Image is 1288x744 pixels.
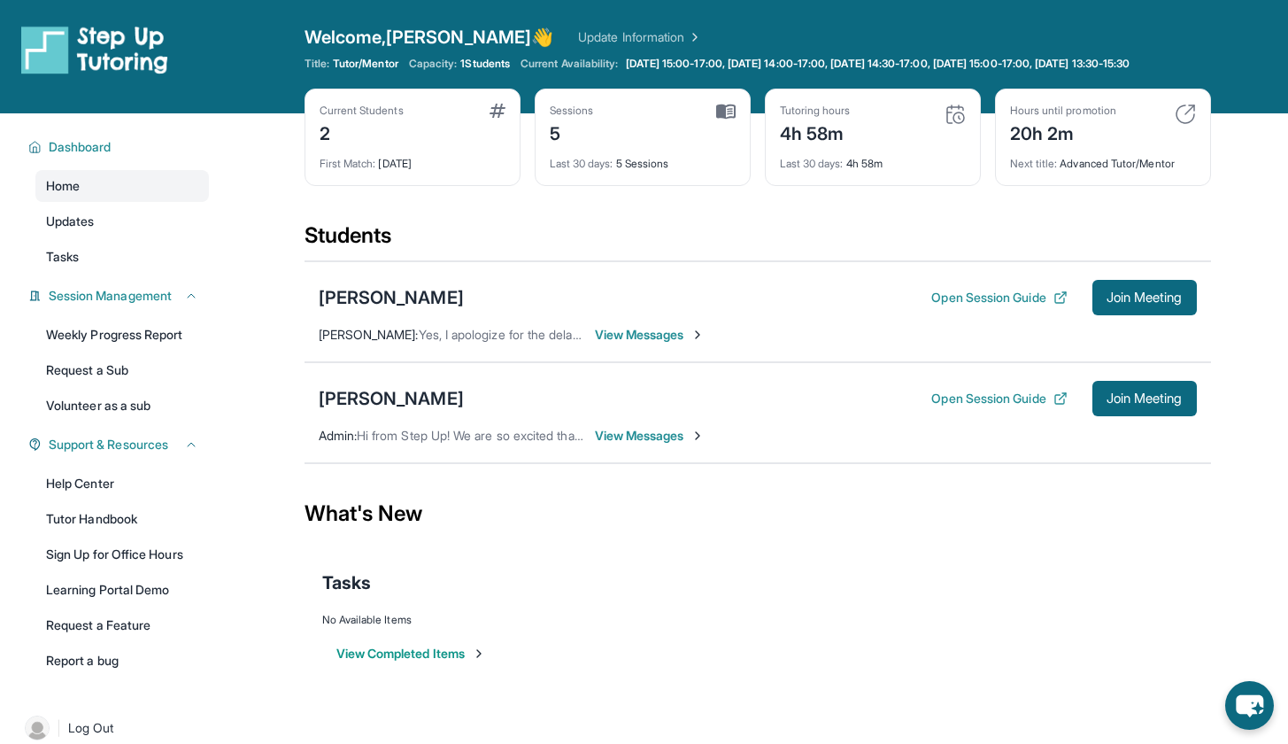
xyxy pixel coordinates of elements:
button: Join Meeting [1092,381,1197,416]
button: Support & Resources [42,436,198,453]
div: Current Students [320,104,404,118]
a: Report a bug [35,645,209,677]
span: Home [46,177,80,195]
a: [DATE] 15:00-17:00, [DATE] 14:00-17:00, [DATE] 14:30-17:00, [DATE] 15:00-17:00, [DATE] 13:30-15:30 [622,57,1134,71]
span: View Messages [595,326,706,344]
img: card [1175,104,1196,125]
div: 2 [320,118,404,146]
span: Dashboard [49,138,112,156]
img: logo [21,25,168,74]
a: Sign Up for Office Hours [35,539,209,570]
div: Sessions [550,104,594,118]
div: Hours until promotion [1010,104,1116,118]
img: Chevron-Right [690,429,705,443]
span: [PERSON_NAME] : [319,327,419,342]
div: Students [305,221,1211,260]
span: Capacity: [409,57,458,71]
div: 4h 58m [780,118,851,146]
button: Open Session Guide [931,289,1067,306]
span: Tasks [46,248,79,266]
a: Learning Portal Demo [35,574,209,606]
span: Session Management [49,287,172,305]
span: Current Availability: [521,57,618,71]
div: 4h 58m [780,146,966,171]
button: View Completed Items [336,645,486,663]
button: Join Meeting [1092,280,1197,315]
span: Last 30 days : [550,157,613,170]
span: | [57,717,61,739]
span: Tutor/Mentor [333,57,398,71]
div: What's New [305,475,1211,553]
img: Chevron Right [684,28,702,46]
button: chat-button [1225,681,1274,730]
span: [DATE] 15:00-17:00, [DATE] 14:00-17:00, [DATE] 14:30-17:00, [DATE] 15:00-17:00, [DATE] 13:30-15:30 [626,57,1130,71]
a: Request a Feature [35,609,209,641]
button: Dashboard [42,138,198,156]
span: View Messages [595,427,706,445]
span: Next title : [1010,157,1058,170]
a: Weekly Progress Report [35,319,209,351]
span: Join Meeting [1107,292,1183,303]
span: Tasks [322,570,371,595]
button: Open Session Guide [931,390,1067,407]
img: user-img [25,716,50,740]
img: card [945,104,966,125]
div: 20h 2m [1010,118,1116,146]
a: Tutor Handbook [35,503,209,535]
span: Welcome, [PERSON_NAME] 👋 [305,25,554,50]
img: card [490,104,505,118]
div: [PERSON_NAME] [319,285,464,310]
span: Updates [46,213,95,230]
img: card [716,104,736,120]
span: Log Out [68,719,114,737]
div: [DATE] [320,146,505,171]
div: 5 [550,118,594,146]
a: Home [35,170,209,202]
button: Session Management [42,287,198,305]
div: Advanced Tutor/Mentor [1010,146,1196,171]
span: Support & Resources [49,436,168,453]
a: Updates [35,205,209,237]
span: Last 30 days : [780,157,844,170]
div: [PERSON_NAME] [319,386,464,411]
a: Help Center [35,468,209,500]
div: No Available Items [322,613,1193,627]
img: Chevron-Right [690,328,705,342]
a: Tasks [35,241,209,273]
div: 5 Sessions [550,146,736,171]
span: Join Meeting [1107,393,1183,404]
span: Title: [305,57,329,71]
span: Yes, I apologize for the delay. He will be in now. [419,327,683,342]
span: Admin : [319,428,357,443]
a: Volunteer as a sub [35,390,209,422]
a: Update Information [578,28,702,46]
span: First Match : [320,157,376,170]
div: Tutoring hours [780,104,851,118]
a: Request a Sub [35,354,209,386]
span: 1 Students [460,57,510,71]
